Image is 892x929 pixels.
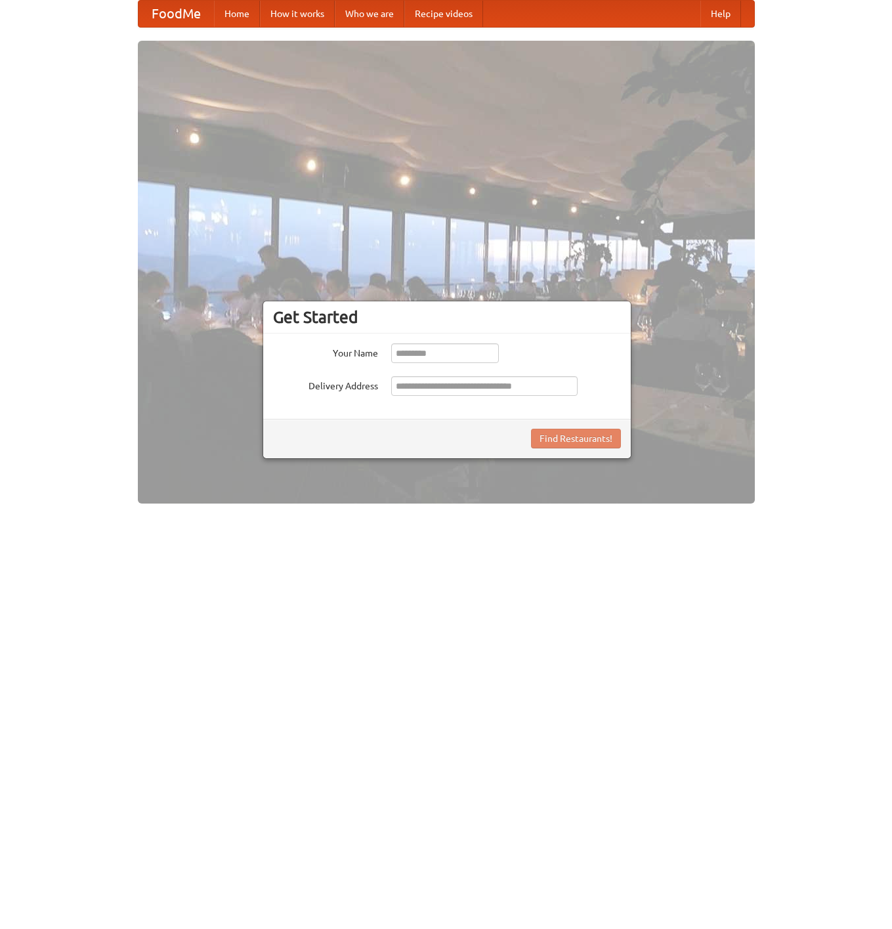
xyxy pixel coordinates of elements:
[273,307,621,327] h3: Get Started
[404,1,483,27] a: Recipe videos
[273,376,378,393] label: Delivery Address
[260,1,335,27] a: How it works
[214,1,260,27] a: Home
[138,1,214,27] a: FoodMe
[700,1,741,27] a: Help
[273,343,378,360] label: Your Name
[335,1,404,27] a: Who we are
[531,429,621,448] button: Find Restaurants!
